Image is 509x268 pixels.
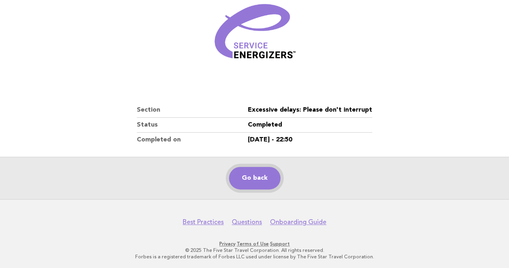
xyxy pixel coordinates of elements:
dt: Completed on [137,133,248,147]
a: Privacy [219,241,235,247]
dt: Section [137,103,248,118]
dd: Excessive delays: Please don't interrupt [248,103,372,118]
dd: Completed [248,118,372,133]
a: Onboarding Guide [270,218,326,226]
dt: Status [137,118,248,133]
p: · · [11,241,498,247]
a: Support [270,241,290,247]
p: Forbes is a registered trademark of Forbes LLC used under license by The Five Star Travel Corpora... [11,253,498,260]
a: Terms of Use [237,241,269,247]
p: © 2025 The Five Star Travel Corporation. All rights reserved. [11,247,498,253]
a: Best Practices [183,218,224,226]
a: Questions [232,218,262,226]
dd: [DATE] - 22:50 [248,133,372,147]
a: Go back [229,167,280,189]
